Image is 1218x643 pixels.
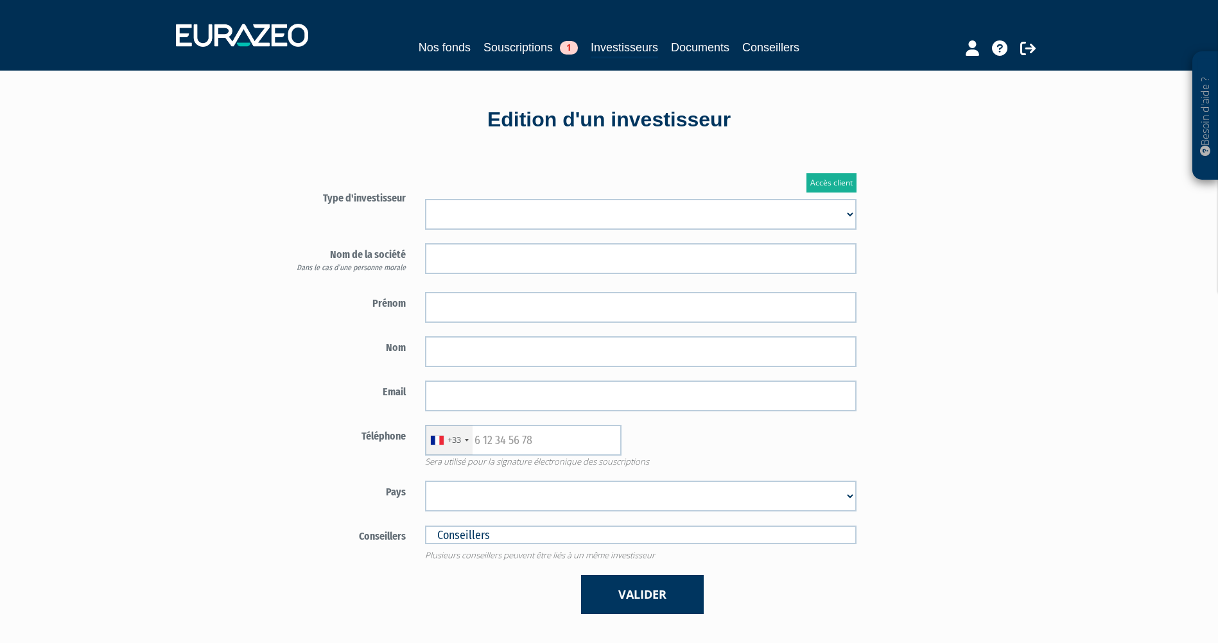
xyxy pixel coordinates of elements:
[176,24,308,47] img: 1732889491-logotype_eurazeo_blanc_rvb.png
[275,262,406,273] div: Dans le cas d’une personne morale
[266,381,416,400] label: Email
[448,434,461,446] div: +33
[266,292,416,311] label: Prénom
[671,39,729,56] a: Documents
[415,549,866,562] span: Plusieurs conseillers peuvent être liés à un même investisseur
[266,525,416,544] label: Conseillers
[415,456,866,468] span: Sera utilisé pour la signature électronique des souscriptions
[266,336,416,356] label: Nom
[806,173,857,193] a: Accès client
[560,41,578,55] span: 1
[266,425,416,444] label: Téléphone
[426,425,473,455] div: France: +33
[243,105,975,135] div: Edition d'un investisseur
[591,39,658,58] a: Investisseurs
[266,481,416,500] label: Pays
[742,39,799,56] a: Conseillers
[419,39,471,56] a: Nos fonds
[581,575,704,614] button: Valider
[266,243,416,273] label: Nom de la société
[1198,58,1213,174] p: Besoin d'aide ?
[483,39,578,56] a: Souscriptions1
[425,425,622,456] input: 6 12 34 56 78
[266,187,416,206] label: Type d'investisseur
